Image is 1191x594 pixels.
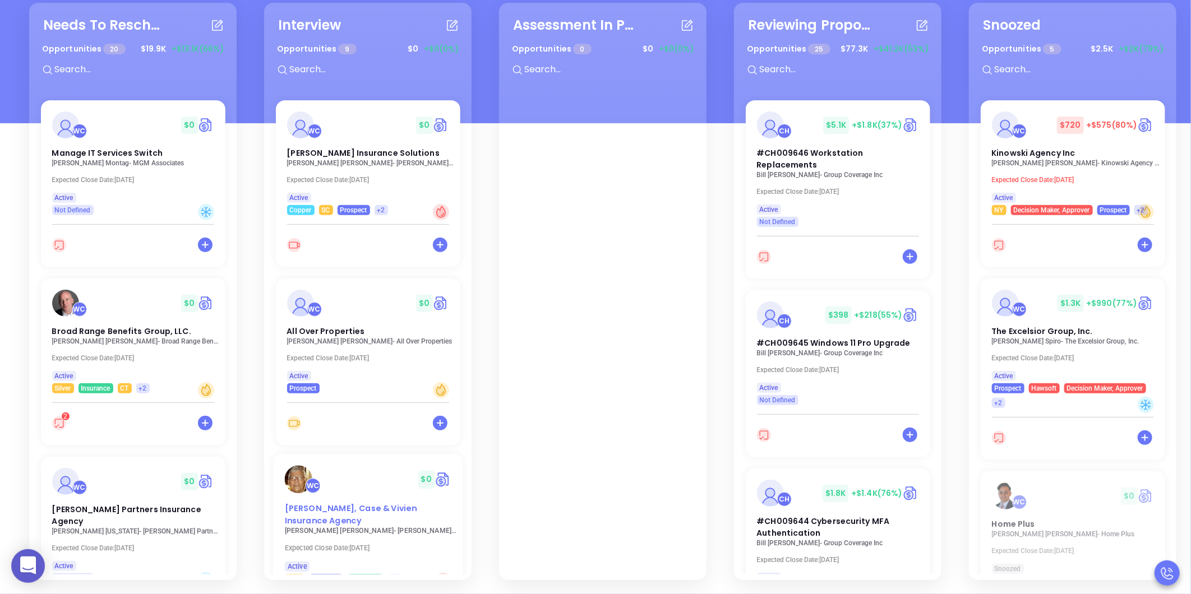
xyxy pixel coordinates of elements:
span: Not Defined [55,204,91,216]
img: Manage IT Services Switch [52,112,79,138]
div: Carla Humber [777,124,792,138]
span: $ 0 [181,473,197,490]
a: Quote [1138,488,1154,504]
div: Walter Contreras [1012,302,1027,317]
span: +$0 (0%) [424,43,459,55]
a: profileWalter Contreras$1.3K+$990(77%)Circle dollarThe Excelsior Group, Inc.[PERSON_NAME] Spiro- ... [981,279,1165,408]
span: $ 398 [825,307,851,324]
span: Decision Maker, Approver [1067,382,1143,395]
img: #CH009645 Windows 11 Pro Upgrade [757,301,784,328]
span: +$1.8K (37%) [852,119,902,131]
span: +$218 (55%) [855,309,903,321]
div: Snoozed [983,15,1041,35]
a: profileCarla Humber$398+$218(55%)Circle dollar#CH009645 Windows 11 Pro UpgradeBill [PERSON_NAME]-... [746,290,930,405]
div: Cold [198,204,214,220]
span: +2 [139,382,147,395]
p: Luis Lleshi - Home Plus [992,530,1160,538]
a: profileWalter Contreras$720+$575(80%)Circle dollarKinowski Agency Inc[PERSON_NAME] [PERSON_NAME]-... [981,100,1165,215]
p: Alex Horton - Broad Range Benefits Group, LLC. [52,337,220,345]
span: Active [995,192,1013,204]
span: CT [121,382,129,395]
p: Expected Close Date: [DATE] [287,354,455,362]
p: Jim Bacino - Lowry-Dunham, Case & Vivien Insurance Agency [284,527,458,535]
span: 25 [808,44,830,54]
p: Rachel Montag - MGM Associates [52,159,220,167]
a: Quote [198,473,214,490]
a: Quote [1138,117,1154,133]
span: Not Defined [760,216,796,228]
span: Active [287,560,306,573]
span: Borrelli Partners Insurance Agency [52,504,201,527]
span: Active [995,370,1013,382]
div: Walter Contreras [72,480,87,495]
span: $ 19.9K [138,40,169,58]
img: Lowry-Dunham, Case & Vivien Insurance Agency [284,466,312,493]
p: Opportunities [982,39,1061,59]
section: Snoozed [969,3,1176,580]
img: Quote [903,307,919,323]
span: $ 0 [416,295,432,312]
a: profileWalter Contreras$0Circle dollarBroad Range Benefits Group, LLC.[PERSON_NAME] [PERSON_NAME]... [41,279,225,393]
a: profileWalter Contreras$0Circle dollar[PERSON_NAME] Partners Insurance Agency[PERSON_NAME] [US_ST... [41,457,225,583]
span: +2 [377,204,385,216]
span: +$13.1K (66%) [172,43,224,55]
span: $ 0 [405,40,421,58]
p: Expected Close Date: [DATE] [992,547,1160,555]
p: Opportunities [747,39,830,59]
input: Search... [993,62,1161,77]
span: +$575 (80%) [1087,119,1138,131]
section: Assessment In Progress [499,3,707,580]
img: Quote [903,485,919,502]
img: #CH009646 Workstation Replacements [757,112,784,138]
span: +$2K (79%) [1119,43,1164,55]
span: $ 1.3K [1058,295,1084,312]
span: $ 0 [640,40,656,58]
sup: 2 [62,412,70,420]
img: Quote [435,471,451,488]
div: Walter Contreras [72,302,87,317]
div: Assessment In Progress [513,15,636,35]
span: +2 [1137,204,1145,216]
a: profileWalter Contreras$0Circle dollarManage IT Services Switch[PERSON_NAME] Montag- MGM Associat... [41,100,225,215]
img: All Over Properties [287,290,314,317]
div: Hot [433,204,449,220]
span: Gold [287,573,302,586]
img: Broad Range Benefits Group, LLC. [52,290,79,317]
img: Borrelli Partners Insurance Agency [52,468,79,495]
span: 5 [1043,44,1061,54]
img: Quote [903,117,919,133]
span: +2 [391,573,399,586]
span: $ 0 [181,295,197,312]
a: Quote [433,295,449,312]
input: Search... [523,62,691,77]
section: Reviewing Proposal [734,3,941,580]
span: Active [290,370,308,382]
span: Hawsoft [1032,382,1057,395]
div: Needs To Reschedule [43,15,167,35]
span: The Excelsior Group, Inc. [992,326,1093,337]
input: Search... [288,62,456,77]
span: Insurance [350,573,381,586]
p: Expected Close Date: [DATE] [287,176,455,184]
div: Hot [435,573,451,590]
p: Opportunities [512,39,592,59]
div: Warm [1138,204,1154,220]
img: Kinowski Agency Inc [992,112,1019,138]
div: Walter Contreras [307,124,322,138]
p: Bill Schaake - Group Coverage Inc [757,171,925,179]
span: $ 1.8K [823,485,849,502]
a: profileWalter Contreras$0Circle dollar[PERSON_NAME] Insurance Solutions[PERSON_NAME] [PERSON_NAME... [276,100,460,215]
img: Quote [1138,295,1154,312]
div: Carla Humber [777,314,792,328]
span: Copper [290,204,312,216]
span: #CH009645 Windows 11 Pro Upgrade [757,337,911,349]
div: Walter Contreras [307,302,322,317]
span: $ 0 [416,117,432,134]
img: Quote [198,295,214,312]
span: Davenport Insurance Solutions [287,147,440,159]
span: +$41.2K (53%) [874,43,929,55]
span: Kinowski Agency Inc [992,147,1075,159]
